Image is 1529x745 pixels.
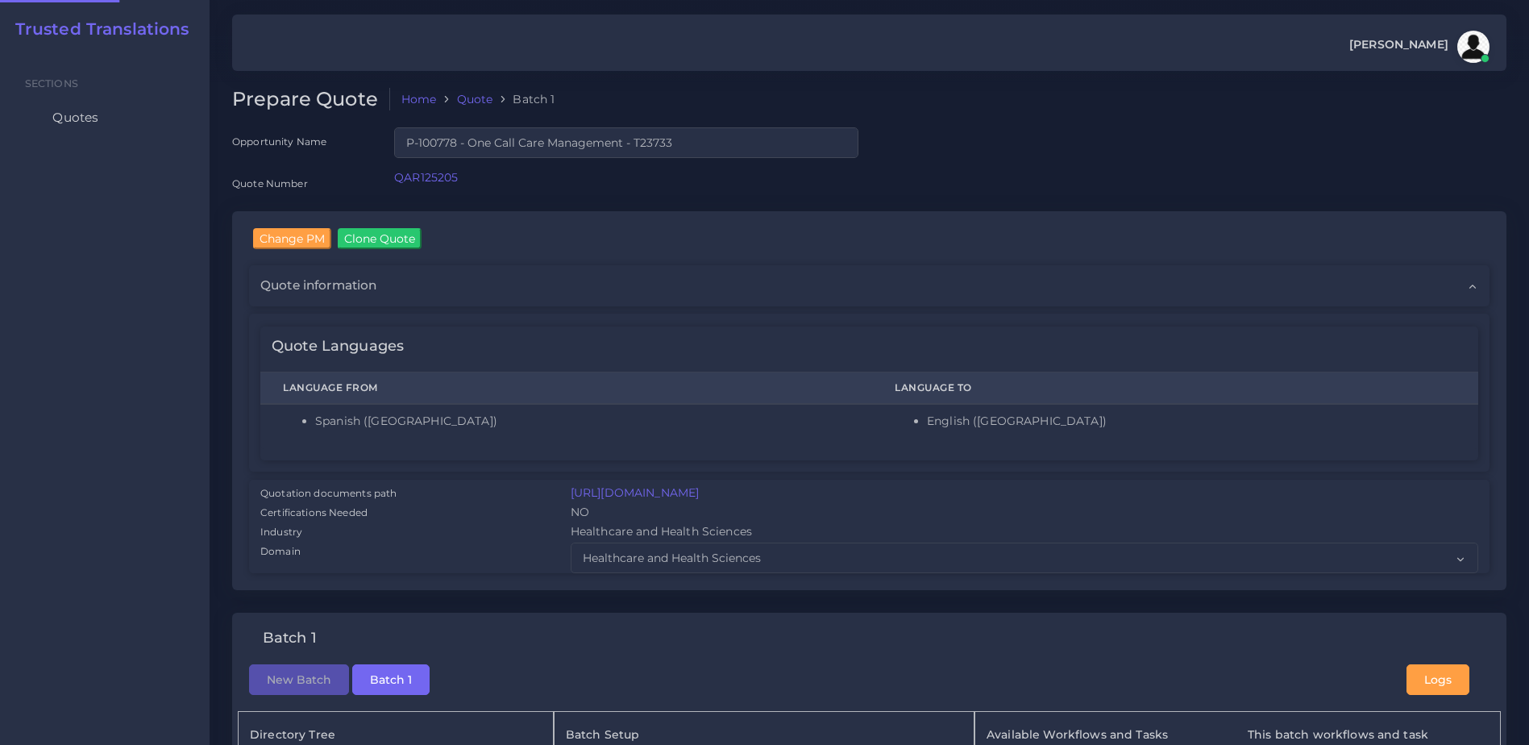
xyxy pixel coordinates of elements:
[260,506,368,520] label: Certifications Needed
[1424,672,1452,687] span: Logs
[566,728,962,742] h5: Batch Setup
[1349,39,1448,50] span: [PERSON_NAME]
[25,77,78,89] span: Sections
[250,728,542,742] h5: Directory Tree
[872,372,1478,404] th: Language To
[492,91,555,107] li: Batch 1
[253,228,331,249] input: Change PM
[352,671,430,685] a: Batch 1
[987,728,1223,742] h5: Available Workflows and Tasks
[260,544,301,559] label: Domain
[394,170,458,185] a: QAR125205
[4,19,189,39] a: Trusted Translations
[401,91,437,107] a: Home
[232,135,326,148] label: Opportunity Name
[12,101,197,135] a: Quotes
[52,109,98,127] span: Quotes
[927,413,1456,430] li: English ([GEOGRAPHIC_DATA])
[1248,728,1484,742] h5: This batch workflows and task
[260,372,872,404] th: Language From
[263,630,317,647] h4: Batch 1
[272,338,404,356] h4: Quote Languages
[249,671,349,685] a: New Batch
[260,525,302,539] label: Industry
[559,523,1490,543] div: Healthcare and Health Sciences
[260,486,397,501] label: Quotation documents path
[559,504,1490,523] div: NO
[232,88,390,111] h2: Prepare Quote
[457,91,493,107] a: Quote
[352,664,430,695] button: Batch 1
[1406,664,1469,695] button: Logs
[249,265,1490,306] div: Quote information
[315,413,850,430] li: Spanish ([GEOGRAPHIC_DATA])
[338,228,422,249] input: Clone Quote
[260,277,376,294] span: Quote information
[571,485,700,500] a: [URL][DOMAIN_NAME]
[1457,31,1490,63] img: avatar
[1341,31,1495,63] a: [PERSON_NAME]avatar
[232,177,308,190] label: Quote Number
[249,664,349,695] button: New Batch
